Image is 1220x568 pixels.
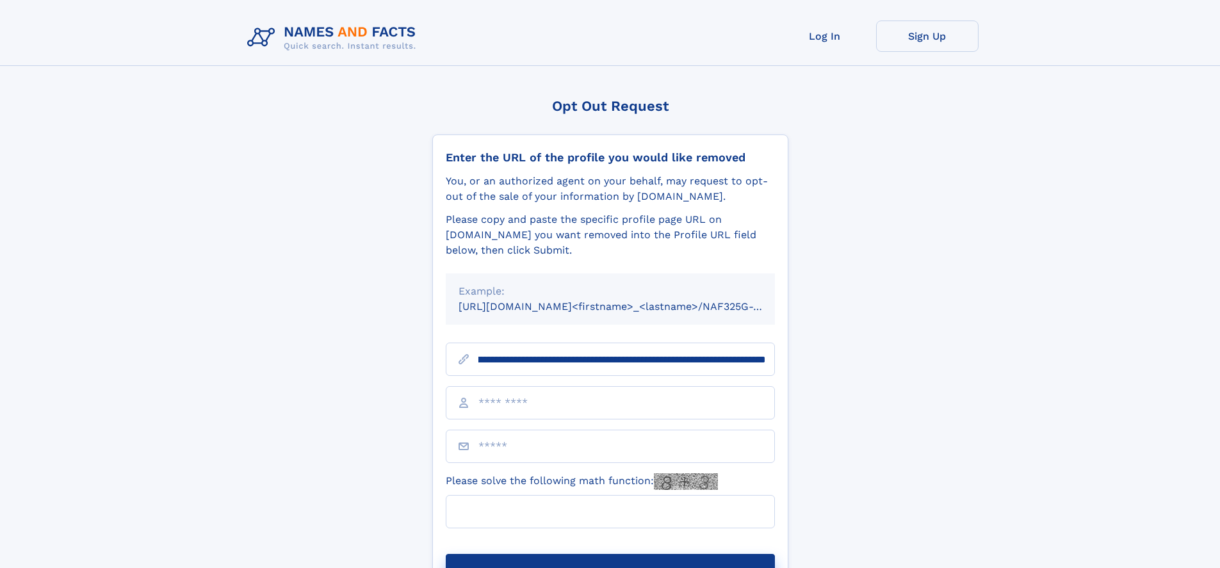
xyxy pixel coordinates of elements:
[446,473,718,490] label: Please solve the following math function:
[876,20,979,52] a: Sign Up
[446,212,775,258] div: Please copy and paste the specific profile page URL on [DOMAIN_NAME] you want removed into the Pr...
[459,284,762,299] div: Example:
[242,20,427,55] img: Logo Names and Facts
[446,150,775,165] div: Enter the URL of the profile you would like removed
[774,20,876,52] a: Log In
[446,174,775,204] div: You, or an authorized agent on your behalf, may request to opt-out of the sale of your informatio...
[432,98,788,114] div: Opt Out Request
[459,300,799,312] small: [URL][DOMAIN_NAME]<firstname>_<lastname>/NAF325G-xxxxxxxx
